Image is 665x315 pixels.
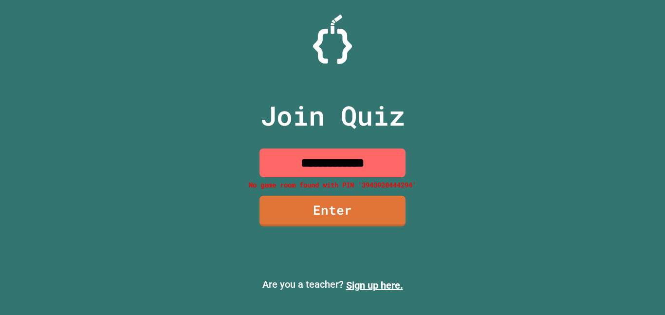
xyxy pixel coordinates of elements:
a: Sign up here. [346,279,403,291]
img: Logo.svg [313,15,352,64]
p: Are you a teacher? [8,277,657,293]
p: Join Quiz [260,95,405,136]
a: Enter [259,196,406,226]
p: No game room found with PIN '3943920444294' [249,180,416,190]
